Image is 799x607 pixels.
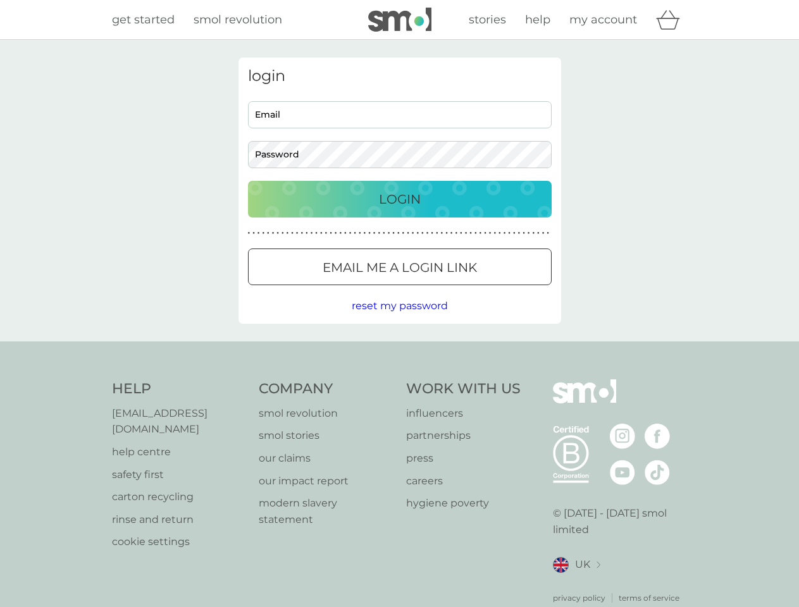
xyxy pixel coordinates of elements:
[325,230,328,236] p: ●
[259,427,393,444] a: smol stories
[112,534,247,550] p: cookie settings
[276,230,279,236] p: ●
[426,230,429,236] p: ●
[368,8,431,32] img: smol
[323,257,477,278] p: Email me a login link
[296,230,299,236] p: ●
[645,424,670,449] img: visit the smol Facebook page
[489,230,492,236] p: ●
[335,230,337,236] p: ●
[537,230,540,236] p: ●
[460,230,462,236] p: ●
[553,505,688,537] p: © [DATE] - [DATE] smol limited
[349,230,352,236] p: ●
[474,230,477,236] p: ●
[112,13,175,27] span: get started
[406,473,521,489] p: careers
[412,230,414,236] p: ●
[569,13,637,27] span: my account
[306,230,308,236] p: ●
[194,13,282,27] span: smol revolution
[112,489,247,505] a: carton recycling
[610,424,635,449] img: visit the smol Instagram page
[330,230,332,236] p: ●
[469,230,472,236] p: ●
[553,592,605,604] a: privacy policy
[402,230,405,236] p: ●
[499,230,501,236] p: ●
[508,230,511,236] p: ●
[379,189,421,209] p: Login
[480,230,482,236] p: ●
[320,230,323,236] p: ●
[431,230,433,236] p: ●
[354,230,356,236] p: ●
[248,230,251,236] p: ●
[421,230,424,236] p: ●
[441,230,443,236] p: ●
[112,467,247,483] a: safety first
[359,230,361,236] p: ●
[378,230,380,236] p: ●
[455,230,457,236] p: ●
[300,230,303,236] p: ●
[259,450,393,467] a: our claims
[257,230,260,236] p: ●
[388,230,390,236] p: ●
[513,230,516,236] p: ●
[407,230,409,236] p: ●
[569,11,637,29] a: my account
[547,230,549,236] p: ●
[267,230,269,236] p: ●
[373,230,376,236] p: ●
[352,300,448,312] span: reset my password
[364,230,366,236] p: ●
[553,557,569,573] img: UK flag
[311,230,313,236] p: ●
[525,13,550,27] span: help
[525,11,550,29] a: help
[392,230,395,236] p: ●
[465,230,468,236] p: ●
[112,512,247,528] a: rinse and return
[518,230,521,236] p: ●
[504,230,506,236] p: ●
[248,67,552,85] h3: login
[112,11,175,29] a: get started
[553,379,616,422] img: smol
[248,181,552,218] button: Login
[339,230,342,236] p: ●
[528,230,530,236] p: ●
[112,444,247,460] p: help centre
[252,230,255,236] p: ●
[450,230,453,236] p: ●
[406,405,521,422] p: influencers
[291,230,294,236] p: ●
[272,230,275,236] p: ●
[619,592,679,604] a: terms of service
[436,230,438,236] p: ●
[406,450,521,467] a: press
[406,427,521,444] a: partnerships
[469,13,506,27] span: stories
[469,11,506,29] a: stories
[383,230,385,236] p: ●
[282,230,284,236] p: ●
[397,230,400,236] p: ●
[194,11,282,29] a: smol revolution
[259,405,393,422] p: smol revolution
[262,230,264,236] p: ●
[259,473,393,489] a: our impact report
[287,230,289,236] p: ●
[575,556,590,573] span: UK
[259,379,393,399] h4: Company
[112,379,247,399] h4: Help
